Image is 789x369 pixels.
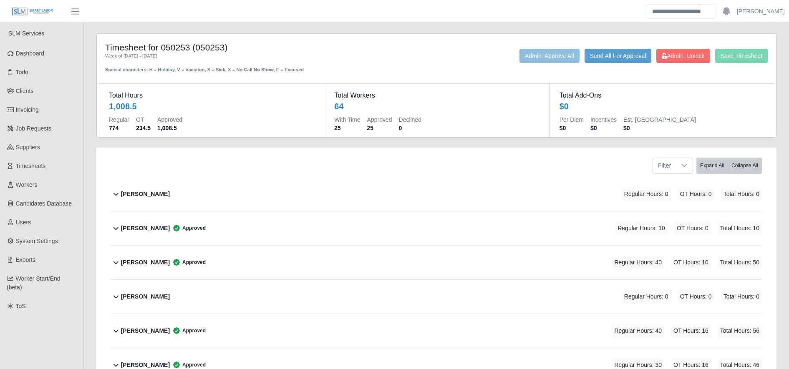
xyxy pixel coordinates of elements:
img: SLM Logo [12,7,53,16]
span: Total Hours: 0 [721,290,762,304]
div: Week of [DATE] - [DATE] [105,53,374,60]
button: [PERSON_NAME] Approved Regular Hours: 40 OT Hours: 16 Total Hours: 56 [111,314,762,348]
span: Timesheets [16,163,46,169]
dd: $0 [590,124,617,132]
span: Todo [16,69,28,75]
span: OT Hours: 0 [678,290,714,304]
span: System Settings [16,238,58,244]
span: Clients [16,88,34,94]
dd: $0 [623,124,696,132]
span: OT Hours: 0 [678,187,714,201]
span: Approved [170,258,206,266]
dt: Regular [109,115,129,124]
span: Worker Start/End (beta) [7,275,60,291]
span: Regular Hours: 40 [612,256,664,269]
span: Workers [16,181,38,188]
span: Total Hours: 10 [718,221,762,235]
dd: 25 [334,124,360,132]
span: Regular Hours: 40 [612,324,664,338]
button: [PERSON_NAME] Approved Regular Hours: 10 OT Hours: 0 Total Hours: 10 [111,211,762,245]
span: Candidates Database [16,200,72,207]
b: [PERSON_NAME] [121,190,170,198]
dt: Per Diem [560,115,584,124]
button: Expand All [696,158,728,174]
span: Dashboard [16,50,45,57]
div: bulk actions [696,158,762,174]
dt: Total Add-Ons [560,90,764,100]
div: Special characters: H = Holiday, V = Vacation, S = Sick, X = No Call No Show, E = Excused [105,60,374,73]
button: Send All For Approval [585,49,652,63]
span: OT Hours: 10 [671,256,711,269]
button: [PERSON_NAME] Regular Hours: 0 OT Hours: 0 Total Hours: 0 [111,280,762,314]
dd: 234.5 [136,124,151,132]
div: 64 [334,100,343,112]
span: Total Hours: 50 [718,256,762,269]
span: Users [16,219,31,226]
dt: Total Hours [109,90,314,100]
span: Total Hours: 56 [718,324,762,338]
div: 1,008.5 [109,100,137,112]
dd: $0 [560,124,584,132]
span: Invoicing [16,106,39,113]
span: Filter [653,158,676,173]
button: Collapse All [728,158,762,174]
input: Search [647,4,716,19]
span: Approved [170,326,206,335]
dt: With Time [334,115,360,124]
h4: Timesheet for 050253 (050253) [105,42,374,53]
b: [PERSON_NAME] [121,258,170,267]
span: Admin: Unlock [662,53,704,59]
span: Total Hours: 0 [721,187,762,201]
dt: Approved [157,115,182,124]
span: SLM Services [8,30,44,37]
span: Regular Hours: 10 [615,221,668,235]
span: Regular Hours: 0 [622,290,671,304]
a: [PERSON_NAME] [737,7,785,16]
button: [PERSON_NAME] Approved Regular Hours: 40 OT Hours: 10 Total Hours: 50 [111,246,762,279]
button: Admin: Unlock [656,49,710,63]
dt: Declined [399,115,421,124]
span: Suppliers [16,144,40,151]
button: Save Timesheet [715,49,768,63]
b: [PERSON_NAME] [121,292,170,301]
span: OT Hours: 16 [671,324,711,338]
span: Approved [170,224,206,232]
dt: Est. [GEOGRAPHIC_DATA] [623,115,696,124]
b: [PERSON_NAME] [121,326,170,335]
span: ToS [16,303,26,309]
button: Admin: Approve All [519,49,580,63]
span: Approved [170,361,206,369]
button: [PERSON_NAME] Regular Hours: 0 OT Hours: 0 Total Hours: 0 [111,177,762,211]
dd: 25 [367,124,392,132]
b: [PERSON_NAME] [121,224,170,233]
div: $0 [560,100,569,112]
span: Job Requests [16,125,52,132]
dt: Total Workers [334,90,539,100]
span: Regular Hours: 0 [622,187,671,201]
dt: Approved [367,115,392,124]
dt: Incentives [590,115,617,124]
dd: 1,008.5 [157,124,182,132]
span: OT Hours: 0 [674,221,711,235]
dd: 774 [109,124,129,132]
span: Exports [16,256,35,263]
dt: OT [136,115,151,124]
dd: 0 [399,124,421,132]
